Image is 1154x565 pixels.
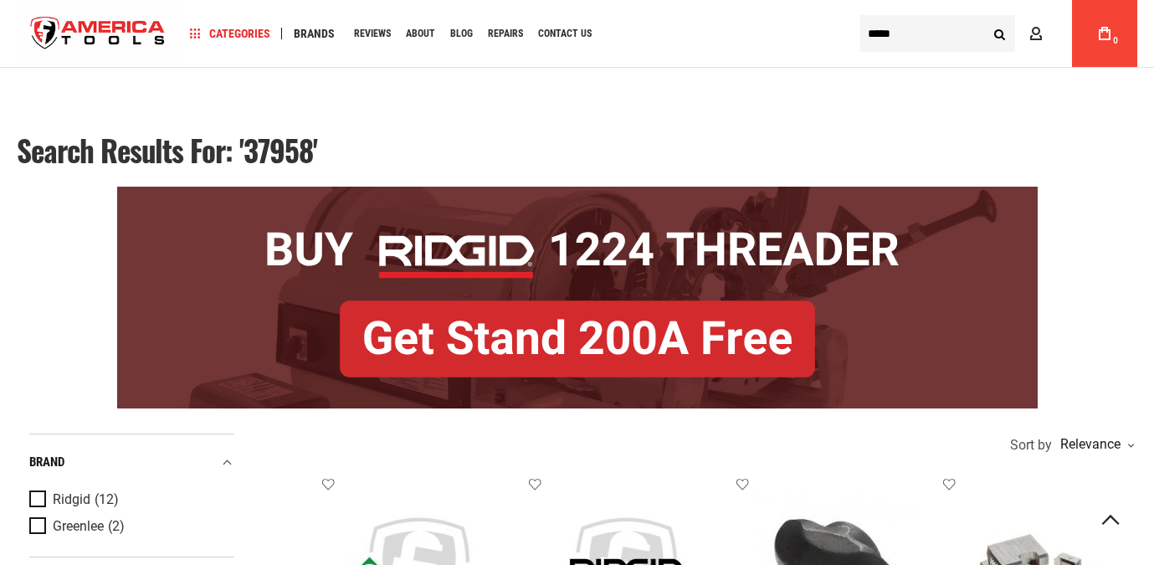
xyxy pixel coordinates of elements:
[488,28,523,39] span: Repairs
[538,28,592,39] span: Contact Us
[443,23,480,45] a: Blog
[29,451,234,474] div: Brand
[450,28,473,39] span: Blog
[108,520,125,534] span: (2)
[117,187,1038,199] a: BOGO: Buy RIDGID® 1224 Threader, Get Stand 200A Free!
[1113,36,1118,45] span: 0
[29,517,230,536] a: Greenlee (2)
[190,28,270,39] span: Categories
[29,491,230,509] a: Ridgid (12)
[1056,438,1133,451] div: Relevance
[294,28,335,39] span: Brands
[117,187,1038,408] img: BOGO: Buy RIDGID® 1224 Threader, Get Stand 200A Free!
[531,23,599,45] a: Contact Us
[17,128,317,172] span: Search results for: '37958'
[95,493,119,507] span: (12)
[17,3,179,65] a: store logo
[53,492,90,507] span: Ridgid
[1010,439,1052,452] span: Sort by
[182,23,278,45] a: Categories
[480,23,531,45] a: Repairs
[398,23,443,45] a: About
[346,23,398,45] a: Reviews
[354,28,391,39] span: Reviews
[983,18,1015,49] button: Search
[53,519,104,534] span: Greenlee
[286,23,342,45] a: Brands
[406,28,435,39] span: About
[17,3,179,65] img: America Tools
